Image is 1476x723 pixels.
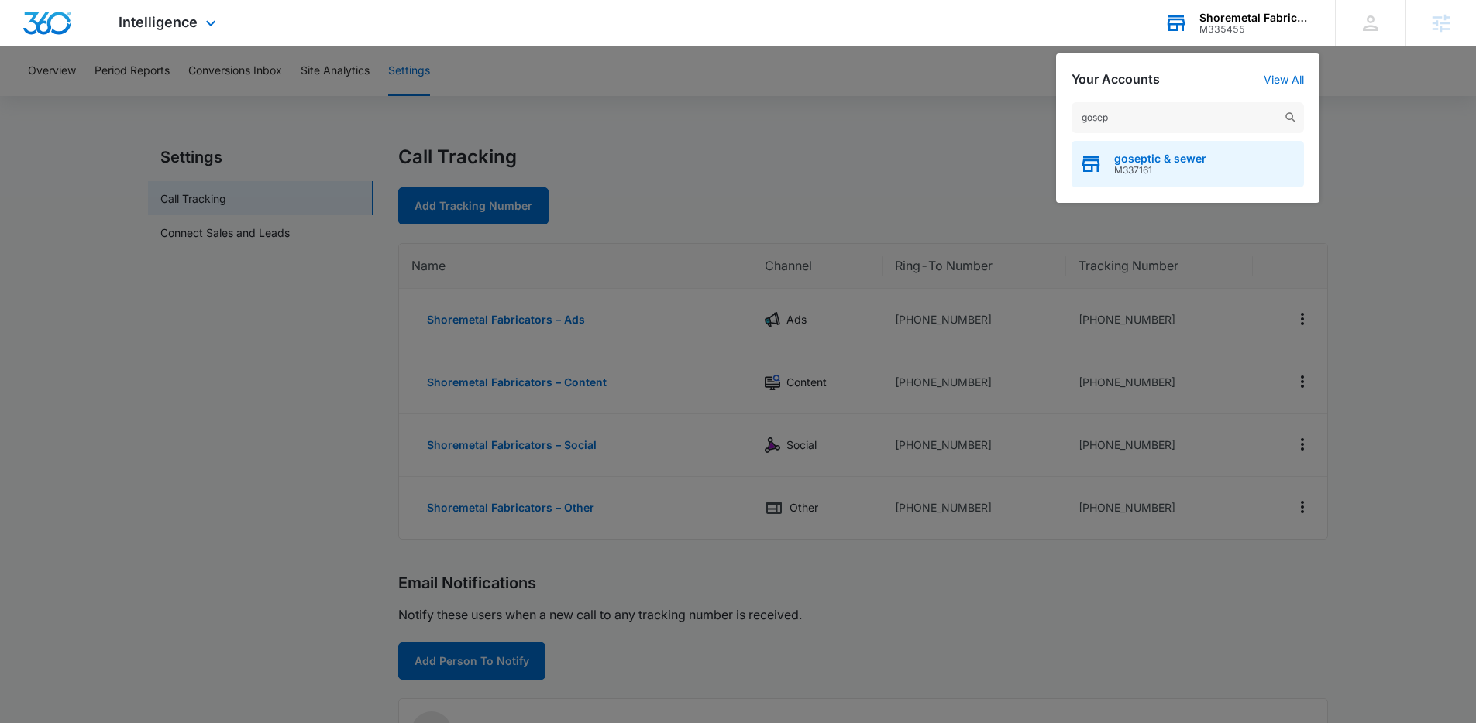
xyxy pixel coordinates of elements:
input: Search Accounts [1072,102,1304,133]
span: goseptic & sewer [1114,152,1206,165]
h2: Your Accounts [1072,72,1160,87]
div: account name [1199,12,1313,24]
div: account id [1199,24,1313,35]
span: Intelligence [119,14,198,30]
button: goseptic & sewerM337161 [1072,141,1304,187]
a: View All [1264,73,1304,86]
span: M337161 [1114,165,1206,176]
